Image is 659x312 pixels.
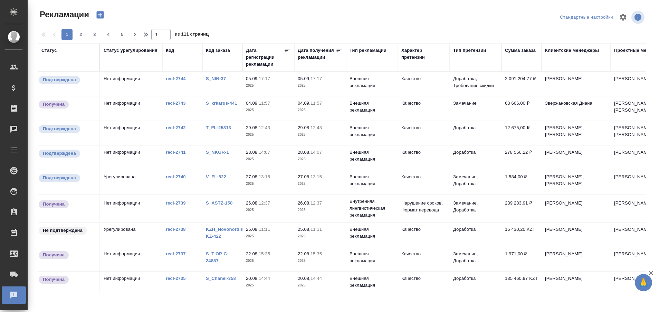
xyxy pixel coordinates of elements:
div: Тип рекламации [350,47,386,54]
p: 2025 [246,131,291,138]
td: [PERSON_NAME] [542,72,611,96]
a: recl-2738 [166,227,186,232]
a: S_NIN-37 [206,76,226,81]
div: split button [558,12,615,23]
td: Урегулирована [100,170,162,194]
p: 12:43 [259,125,270,130]
p: 05.09, [298,76,311,81]
p: 22.08, [298,251,311,256]
p: 2025 [298,257,343,264]
p: 2025 [298,131,343,138]
p: 22.08, [246,251,259,256]
a: S_krkarus-441 [206,101,237,106]
a: S_ASTZ-150 [206,200,232,206]
td: Нарушение сроков, Формат перевода [398,196,450,220]
a: recl-2737 [166,251,186,256]
td: Замечание, Доработка [450,196,502,220]
div: Характер претензии [401,47,446,61]
p: 2025 [298,82,343,89]
a: S_NKGR-1 [206,150,229,155]
td: Доработка, Требование скидки [450,72,502,96]
td: [PERSON_NAME] [542,196,611,220]
p: 11:11 [259,227,270,232]
p: 28.08, [298,150,311,155]
td: Нет информации [100,72,162,96]
p: 2025 [246,207,291,214]
div: Код заказа [206,47,230,54]
td: Урегулирована [100,223,162,247]
p: 2025 [298,156,343,163]
p: 27.08, [246,174,259,179]
p: 11:57 [259,101,270,106]
p: 04.09, [298,101,311,106]
p: 14:44 [259,276,270,281]
p: 2025 [246,233,291,240]
p: 2025 [246,180,291,187]
td: [PERSON_NAME] [542,272,611,296]
a: recl-2743 [166,101,186,106]
a: recl-2739 [166,200,186,206]
p: 13:15 [259,174,270,179]
p: 04.09, [246,101,259,106]
p: 25.08, [298,227,311,232]
td: Доработка [450,145,502,170]
td: Внешняя рекламация [346,145,398,170]
td: Нет информации [100,247,162,271]
td: [PERSON_NAME] [542,223,611,247]
td: Качество [398,247,450,271]
td: Звержановская Диана [542,96,611,121]
p: 12:37 [311,200,322,206]
span: 🙏 [638,275,649,290]
button: 4 [103,29,114,40]
p: 12:43 [311,125,322,130]
button: 5 [117,29,128,40]
p: 26.08, [246,200,259,206]
p: 20.08, [246,276,259,281]
p: 2025 [298,233,343,240]
td: [PERSON_NAME], [PERSON_NAME] [542,170,611,194]
p: 2025 [246,107,291,114]
span: 2 [75,31,86,38]
td: Качество [398,170,450,194]
td: Качество [398,145,450,170]
td: Внешняя рекламация [346,247,398,271]
p: 2025 [246,257,291,264]
div: Сумма заказа [505,47,536,54]
a: recl-2744 [166,76,186,81]
td: 2 091 204,77 ₽ [502,72,542,96]
td: Нет информации [100,196,162,220]
button: 2 [75,29,86,40]
td: 16 430,20 KZT [502,223,542,247]
p: Не подтверждена [43,227,83,234]
button: Создать [92,9,108,21]
div: Статус урегулирования [104,47,157,54]
p: 15:35 [311,251,322,256]
p: Подтверждена [43,125,76,132]
p: 29.08, [246,125,259,130]
td: 1 971,00 ₽ [502,247,542,271]
p: 25.08, [246,227,259,232]
td: Внешняя рекламация [346,170,398,194]
span: Рекламации [38,9,89,20]
a: V_FL-822 [206,174,226,179]
td: Нет информации [100,145,162,170]
td: Внешняя рекламация [346,272,398,296]
td: Качество [398,72,450,96]
div: Дата регистрации рекламации [246,47,284,68]
p: 28.08, [246,150,259,155]
td: Внешняя рекламация [346,72,398,96]
p: Подтверждена [43,150,76,157]
td: Качество [398,121,450,145]
a: recl-2741 [166,150,186,155]
td: 135 460,97 KZT [502,272,542,296]
td: 278 556,22 ₽ [502,145,542,170]
a: KZH_Novonordisk-KZ-422 [206,227,247,239]
td: 12 675,00 ₽ [502,121,542,145]
a: S_T-OP-C-24887 [206,251,229,263]
p: 11:57 [311,101,322,106]
td: Доработка [450,223,502,247]
td: Внутренняя лингвистическая рекламация [346,195,398,222]
p: 27.08, [298,174,311,179]
p: 2025 [298,180,343,187]
span: 4 [103,31,114,38]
